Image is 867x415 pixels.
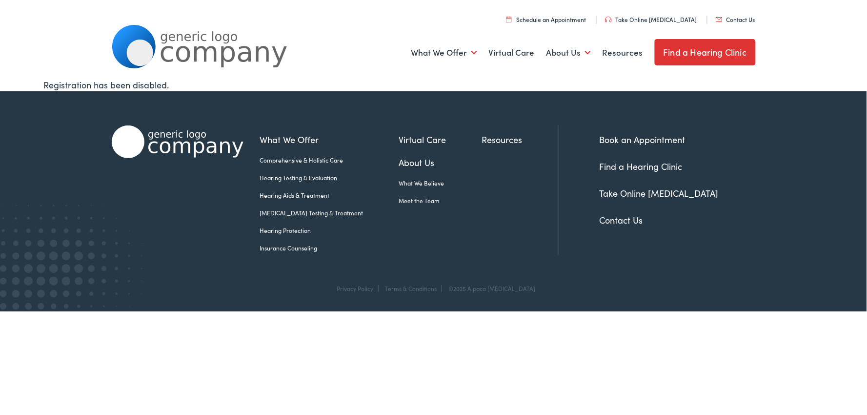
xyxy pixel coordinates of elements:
a: What We Offer [411,35,477,71]
div: ©2025 Alpaca [MEDICAL_DATA] [444,285,535,292]
a: Insurance Counseling [260,244,399,252]
a: Meet the Team [399,196,482,205]
a: What We Offer [260,133,399,146]
a: Find a Hearing Clinic [655,39,756,65]
a: Privacy Policy [337,284,373,292]
a: Take Online [MEDICAL_DATA] [605,15,697,23]
a: Resources [603,35,643,71]
a: Find a Hearing Clinic [600,160,683,172]
a: Hearing Testing & Evaluation [260,173,399,182]
a: Contact Us [600,214,643,226]
a: About Us [546,35,591,71]
a: [MEDICAL_DATA] Testing & Treatment [260,208,399,217]
a: Virtual Care [399,133,482,146]
a: What We Believe [399,179,482,187]
img: utility icon [716,17,723,22]
a: Terms & Conditions [385,284,437,292]
a: Book an Appointment [600,133,686,145]
a: Virtual Care [489,35,535,71]
a: Schedule an Appointment [506,15,586,23]
a: Hearing Aids & Treatment [260,191,399,200]
a: Resources [482,133,558,146]
div: Registration has been disabled. [43,78,824,91]
a: Contact Us [716,15,755,23]
img: Alpaca Audiology [112,125,243,158]
a: Hearing Protection [260,226,399,235]
a: Comprehensive & Holistic Care [260,156,399,165]
a: About Us [399,156,482,169]
img: utility icon [506,16,512,22]
img: utility icon [605,17,612,22]
a: Take Online [MEDICAL_DATA] [600,187,719,199]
